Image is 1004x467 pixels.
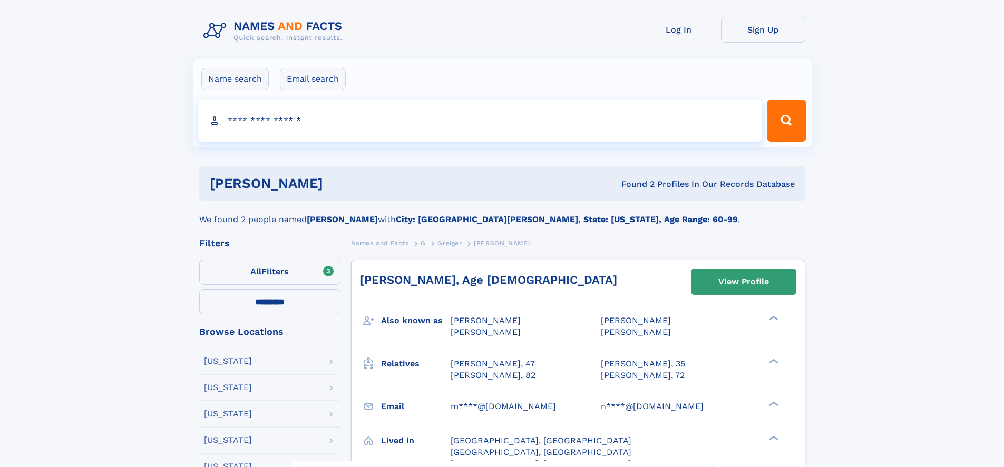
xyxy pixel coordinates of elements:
[199,201,805,226] div: We found 2 people named with .
[451,315,521,325] span: [PERSON_NAME]
[199,17,351,45] img: Logo Names and Facts
[691,269,796,294] a: View Profile
[381,432,451,450] h3: Lived in
[381,355,451,373] h3: Relatives
[381,312,451,330] h3: Also known as
[204,410,252,418] div: [US_STATE]
[601,327,671,337] span: [PERSON_NAME]
[451,435,631,445] span: [GEOGRAPHIC_DATA], [GEOGRAPHIC_DATA]
[451,370,535,381] a: [PERSON_NAME], 82
[718,270,769,294] div: View Profile
[396,214,738,224] b: City: [GEOGRAPHIC_DATA][PERSON_NAME], State: [US_STATE], Age Range: 60-99
[766,315,779,322] div: ❯
[199,327,340,336] div: Browse Locations
[472,178,795,190] div: Found 2 Profiles In Our Records Database
[280,68,346,90] label: Email search
[766,434,779,441] div: ❯
[421,236,426,250] a: G
[601,358,685,370] a: [PERSON_NAME], 35
[474,240,530,247] span: [PERSON_NAME]
[601,370,685,381] a: [PERSON_NAME], 72
[601,315,671,325] span: [PERSON_NAME]
[451,358,535,370] a: [PERSON_NAME], 47
[201,68,269,90] label: Name search
[307,214,378,224] b: [PERSON_NAME]
[198,100,763,142] input: search input
[437,240,462,247] span: Greiger
[421,240,426,247] span: G
[199,239,340,248] div: Filters
[766,400,779,407] div: ❯
[204,357,252,365] div: [US_STATE]
[351,236,409,250] a: Names and Facts
[381,398,451,415] h3: Email
[766,357,779,364] div: ❯
[360,273,617,286] a: [PERSON_NAME], Age [DEMOGRAPHIC_DATA]
[204,383,252,392] div: [US_STATE]
[250,266,261,276] span: All
[451,447,631,457] span: [GEOGRAPHIC_DATA], [GEOGRAPHIC_DATA]
[437,236,462,250] a: Greiger
[637,17,721,43] a: Log In
[204,436,252,444] div: [US_STATE]
[767,100,806,142] button: Search Button
[199,260,340,285] label: Filters
[451,327,521,337] span: [PERSON_NAME]
[721,17,805,43] a: Sign Up
[210,177,472,190] h1: [PERSON_NAME]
